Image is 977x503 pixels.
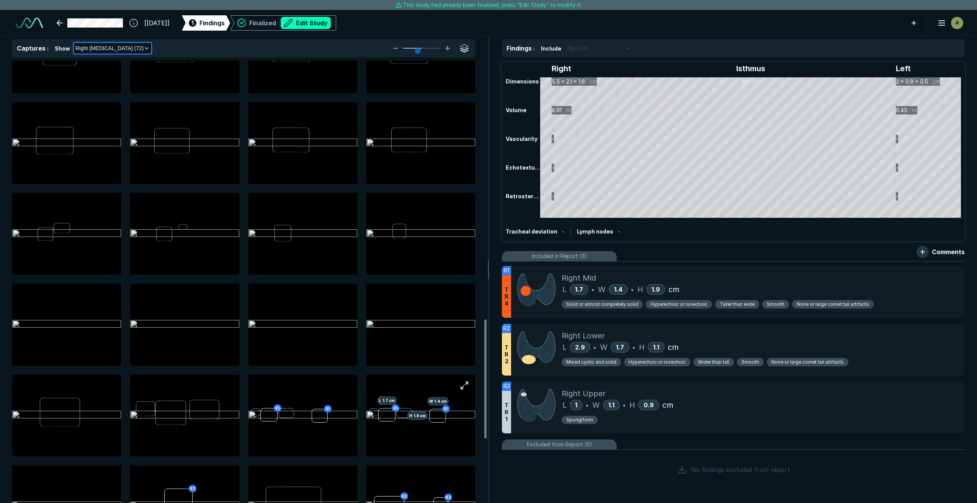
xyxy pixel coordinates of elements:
span: 2.9 [575,343,585,351]
div: avatar-name [951,17,963,29]
span: • [632,343,635,352]
img: bdc99464-3675-42b5-9172-9eedbd40d2b3 [248,411,357,420]
span: T R 4 [505,286,508,307]
div: R3TR1Right UpperL1•W1.1•H0.9cmSpongiform [502,382,965,433]
span: Included in Report (3) [532,252,587,260]
img: aa7cd581-83e5-4aaf-b5ae-e32e0a0478b6 [130,229,239,238]
span: cm [668,284,680,295]
img: 05ce6b6c-07d9-4c58-a1ff-ef16951c32e5 [248,229,357,238]
span: Findings [199,18,225,28]
span: : [47,45,49,52]
span: Tracheal deviation [506,228,557,235]
span: Hyperechoic or isoechoic [650,301,707,308]
span: Include [541,44,561,52]
span: 1.7 [575,286,583,293]
span: Comments [932,247,965,256]
span: H [637,284,643,295]
span: 1 [191,19,194,27]
span: H [629,399,635,411]
span: Findings [506,44,532,52]
span: L [562,341,567,353]
span: Right Upper [562,388,606,399]
span: Smooth [767,301,784,308]
div: R2TR2Right LowerL2.9•W1.7•H1.1cmMixed cystic and solidHyperechoic or isoechoicWider than tallSmoo... [502,324,965,376]
span: None or large comet tail artifacts [797,301,869,308]
span: T R 1 [505,402,508,423]
span: Right [MEDICAL_DATA] (72) [75,44,144,52]
span: Taller than wide [720,301,755,308]
span: L [562,399,567,411]
div: Finalized [249,17,331,29]
span: R3 [503,382,510,390]
span: [[DATE]] [144,18,170,28]
div: R1TR4Right MidL1.7•W1.4•H1.9cmSolid or almost completely solidHyperechoic or isoechoicTaller than... [502,266,965,318]
img: EwAAAAZJREFUAwDS97baXi1N3QAAAABJRU5ErkJggg== [517,330,555,364]
span: - [618,228,620,235]
span: 1.1 [608,401,614,409]
span: 1.1 [653,343,659,351]
button: avatar-name [933,15,965,31]
span: W [598,284,606,295]
div: FinalizedEdit Study [230,15,336,31]
img: a2119802-d051-411e-86ee-0d0f453adac9 [366,411,475,420]
div: 1Findings [182,15,230,31]
img: e9da8528-7c39-43aa-b7b4-cdf0818c3004 [130,139,239,148]
span: W [592,399,600,411]
span: Right Mid [562,272,596,284]
img: 9dfc862e-32bd-43a1-98f2-ea5e8fa72004 [366,320,475,329]
img: 3251c7b2-f6a7-48be-bd09-847117888631 [130,411,239,420]
span: H [639,341,645,353]
img: 008bd8df-fcee-47d6-ac32-4cc3dd7bf3a6 [366,139,475,148]
span: Hyperechoic or isoechoic [629,359,686,366]
span: Wider than tall [698,359,729,366]
img: See-Mode Logo [15,18,43,28]
img: c8c17f80-0e78-4b3e-9a2e-8a75dcda5099 [12,229,121,238]
span: • [593,343,596,352]
span: T R 2 [505,344,508,365]
span: • [623,400,626,410]
span: • [631,285,634,294]
span: 1.7 [616,343,624,351]
img: 5fc97ddd-8693-4838-b13a-a04efef88af7 [12,320,121,329]
span: Right Lower [562,330,605,341]
span: Excluded from Report (0) [527,440,592,449]
span: This study had already been finalized, press “Edit Study” to modify it. [403,1,582,9]
span: • [586,400,588,410]
img: +eQbqAAAAAGSURBVAMA34dUoCQu9BwAAAAASUVORK5CYII= [517,388,555,422]
span: 1.9 [652,286,660,293]
span: R1 [504,266,509,275]
span: Smooth [742,359,759,366]
span: None or large comet tail artifacts [771,359,844,366]
img: 78f80dc2-7a68-47b6-84df-ed270295b55b [130,320,239,329]
img: 96900d4f-dbd5-4706-8c52-e87772b62f34 [248,139,357,148]
img: 3617f873-f9c2-431b-ac1b-16d083eb3397 [248,320,357,329]
span: A [955,19,959,27]
span: 0.9 [644,401,654,409]
span: Solid or almost completely solid [566,301,638,308]
button: Edit Study [281,17,331,29]
img: eb770c67-cae4-4530-a3f7-7e8d99edbb80 [12,411,121,420]
span: - [562,228,564,235]
img: a4678c3e-a836-4975-b273-03df36ca5cd2 [12,139,121,148]
span: Mixed cystic and solid [566,359,616,366]
span: L [562,284,567,295]
span: Show [55,44,70,52]
span: • [591,285,594,294]
span: cm [662,399,673,411]
span: W [600,341,608,353]
span: R2 [503,324,510,333]
a: See-Mode Logo [12,15,46,31]
span: Captures [17,44,46,52]
img: 5e107bc3-02c9-4ed4-b792-cbcc0af4f97f [366,229,475,238]
img: 9gRyN0AAAABklEQVQDALxdNqDaaBUyAAAAAElFTkSuQmCC [517,272,555,306]
span: cm [668,341,679,353]
span: Lymph nodes [577,228,613,235]
span: Top 6 (3) [567,44,588,52]
span: 1.4 [614,286,622,293]
span: No findings excluded from report [691,465,790,474]
li: Excluded from Report (0)No findings excluded from report [502,439,965,487]
span: 1 [575,401,577,409]
span: : [533,45,535,52]
span: Spongiform [566,416,593,423]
